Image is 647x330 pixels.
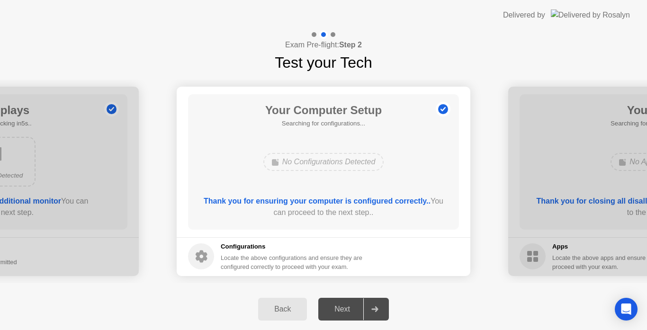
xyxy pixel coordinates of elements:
[202,196,446,218] div: You can proceed to the next step..
[263,153,384,171] div: No Configurations Detected
[321,305,363,313] div: Next
[615,298,638,321] div: Open Intercom Messenger
[318,298,389,321] button: Next
[258,298,307,321] button: Back
[221,242,364,251] h5: Configurations
[285,39,362,51] h4: Exam Pre-flight:
[261,305,304,313] div: Back
[265,119,382,128] h5: Searching for configurations...
[503,9,545,21] div: Delivered by
[339,41,362,49] b: Step 2
[551,9,630,20] img: Delivered by Rosalyn
[204,197,431,205] b: Thank you for ensuring your computer is configured correctly..
[275,51,372,74] h1: Test your Tech
[221,253,364,271] div: Locate the above configurations and ensure they are configured correctly to proceed with your exam.
[265,102,382,119] h1: Your Computer Setup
